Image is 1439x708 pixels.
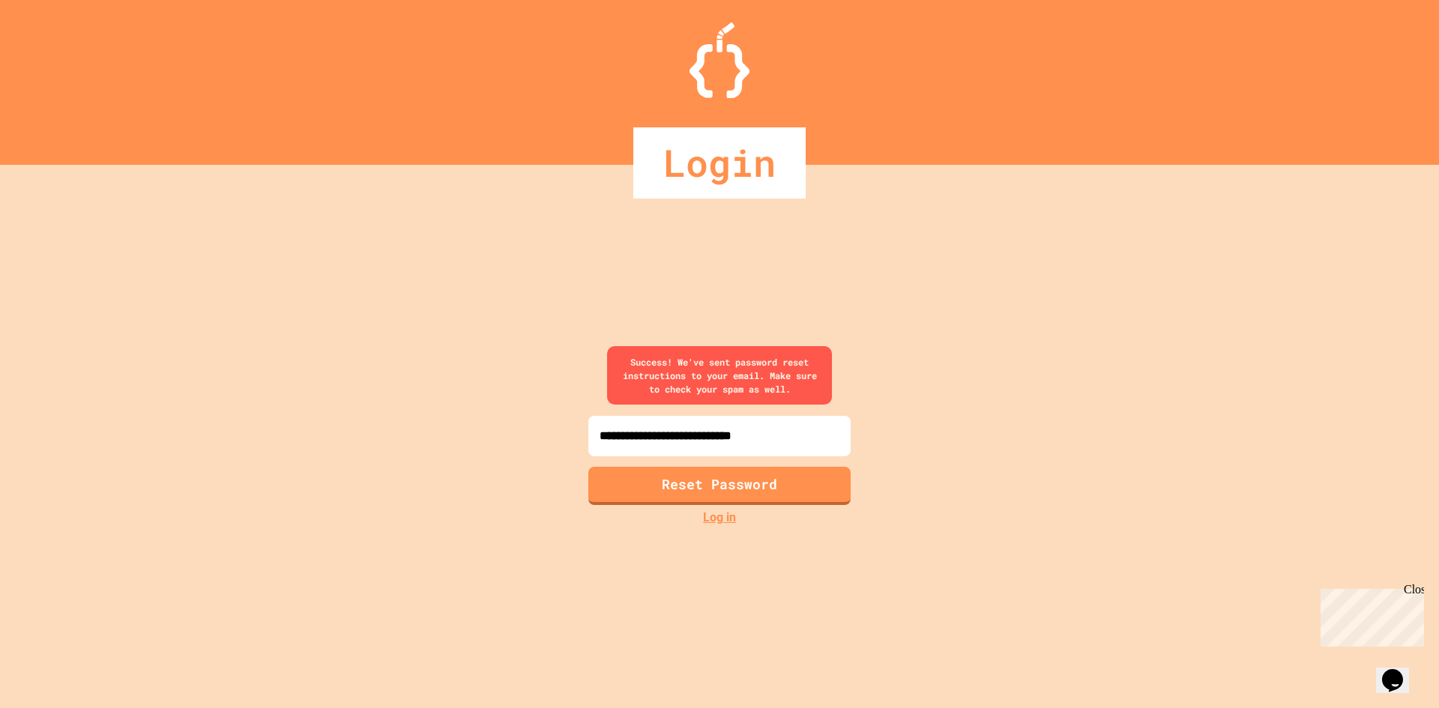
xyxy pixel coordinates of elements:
[1315,583,1424,647] iframe: chat widget
[6,6,103,95] div: Chat with us now!Close
[607,346,832,405] div: Success! We've sent password reset instructions to your email. Make sure to check your spam as well.
[703,509,736,527] a: Log in
[690,22,749,98] img: Logo.svg
[1376,648,1424,693] iframe: chat widget
[633,127,806,199] div: Login
[588,467,851,505] button: Reset Password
